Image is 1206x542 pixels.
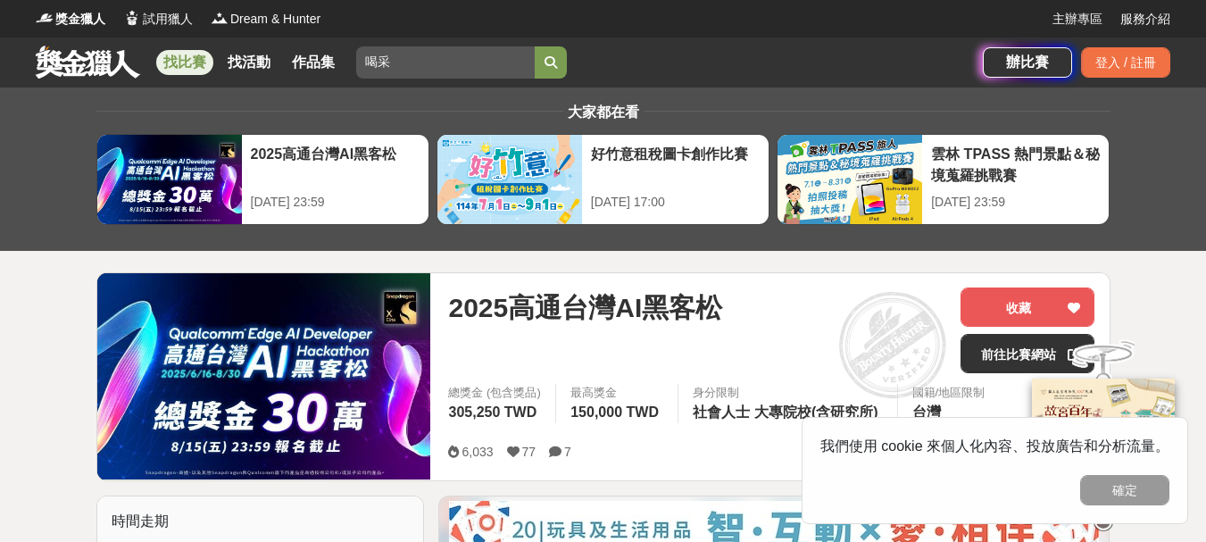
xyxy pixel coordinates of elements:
[563,104,644,120] span: 大家都在看
[693,384,883,402] div: 身分限制
[230,10,320,29] span: Dream & Hunter
[912,384,986,402] div: 國籍/地區限制
[693,404,750,420] span: 社會人士
[123,10,193,29] a: Logo試用獵人
[820,438,1169,454] span: 我們使用 cookie 來個人化內容、投放廣告和分析流量。
[1052,10,1102,29] a: 主辦專區
[448,288,722,328] span: 2025高通台灣AI黑客松
[1081,47,1170,78] div: 登入 / 註冊
[36,10,105,29] a: Logo獎金獵人
[211,10,320,29] a: LogoDream & Hunter
[448,404,536,420] span: 305,250 TWD
[961,334,1094,373] a: 前往比賽網站
[1080,475,1169,505] button: 確定
[570,384,663,402] span: 最高獎金
[96,134,429,225] a: 2025高通台灣AI黑客松[DATE] 23:59
[36,9,54,27] img: Logo
[961,288,1094,327] button: 收藏
[97,273,431,479] img: Cover Image
[156,50,213,75] a: 找比賽
[591,144,760,184] div: 好竹意租稅圖卡創作比賽
[570,404,659,420] span: 150,000 TWD
[55,10,105,29] span: 獎金獵人
[522,445,536,459] span: 77
[356,46,535,79] input: 這樣Sale也可以： 安聯人壽創意銷售法募集
[777,134,1110,225] a: 雲林 TPASS 熱門景點＆秘境蒐羅挑戰賽[DATE] 23:59
[931,193,1100,212] div: [DATE] 23:59
[912,404,941,420] span: 台灣
[437,134,769,225] a: 好竹意租稅圖卡創作比賽[DATE] 17:00
[462,445,493,459] span: 6,033
[1032,379,1175,497] img: 968ab78a-c8e5-4181-8f9d-94c24feca916.png
[285,50,342,75] a: 作品集
[564,445,571,459] span: 7
[1120,10,1170,29] a: 服務介紹
[143,10,193,29] span: 試用獵人
[754,404,878,420] span: 大專院校(含研究所)
[931,144,1100,184] div: 雲林 TPASS 熱門景點＆秘境蒐羅挑戰賽
[211,9,229,27] img: Logo
[123,9,141,27] img: Logo
[591,193,760,212] div: [DATE] 17:00
[251,144,420,184] div: 2025高通台灣AI黑客松
[983,47,1072,78] a: 辦比賽
[448,384,541,402] span: 總獎金 (包含獎品)
[220,50,278,75] a: 找活動
[251,193,420,212] div: [DATE] 23:59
